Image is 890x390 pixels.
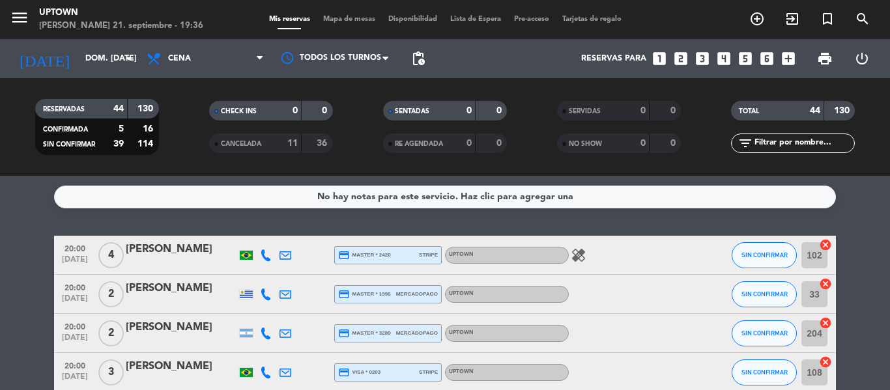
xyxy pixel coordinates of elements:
strong: 114 [137,139,156,148]
span: 20:00 [59,279,91,294]
span: NO SHOW [569,141,602,147]
span: [DATE] [59,294,91,309]
span: CHECK INS [221,108,257,115]
i: cancel [819,355,832,369]
div: [PERSON_NAME] [126,280,237,297]
i: turned_in_not [820,11,835,27]
strong: 0 [496,106,504,115]
span: UPTOWN [449,369,474,374]
i: credit_card [338,367,350,378]
span: [DATE] [59,255,91,270]
span: stripe [419,368,438,376]
span: RE AGENDADA [395,141,443,147]
strong: 0 [640,139,646,148]
strong: 0 [670,106,678,115]
i: [DATE] [10,44,79,73]
span: master * 2420 [338,249,391,261]
button: menu [10,8,29,32]
strong: 36 [317,139,330,148]
i: add_box [780,50,797,67]
span: TOTAL [739,108,759,115]
span: master * 3289 [338,327,391,339]
strong: 0 [467,139,472,148]
strong: 44 [113,104,124,113]
strong: 0 [670,139,678,148]
span: SIN CONFIRMAR [741,369,788,376]
span: SIN CONFIRMAR [43,141,95,148]
i: cancel [819,316,832,329]
span: visa * 0203 [338,367,380,378]
span: SIN CONFIRMAR [741,329,788,337]
span: [DATE] [59,372,91,387]
span: SERVIDAS [569,108,601,115]
span: SIN CONFIRMAR [741,251,788,258]
span: [DATE] [59,333,91,348]
i: credit_card [338,327,350,339]
span: RESERVADAS [43,106,85,113]
i: looks_4 [715,50,732,67]
span: 4 [98,242,124,268]
div: LOG OUT [843,39,880,78]
i: search [855,11,870,27]
span: stripe [419,251,438,259]
button: SIN CONFIRMAR [732,359,797,385]
span: CONFIRMADA [43,126,88,133]
span: Mapa de mesas [317,16,382,23]
div: [PERSON_NAME] [126,358,237,375]
span: Cena [168,54,191,63]
strong: 0 [293,106,298,115]
span: 2 [98,320,124,346]
button: SIN CONFIRMAR [732,242,797,268]
strong: 5 [119,124,124,133]
span: 20:00 [59,318,91,333]
i: power_settings_new [854,51,870,66]
span: Tarjetas de regalo [556,16,628,23]
span: pending_actions [410,51,426,66]
span: SENTADAS [395,108,429,115]
i: cancel [819,238,832,251]
strong: 44 [810,106,820,115]
span: print [817,51,833,66]
div: No hay notas para este servicio. Haz clic para agregar una [317,189,573,204]
i: menu [10,8,29,27]
strong: 16 [143,124,156,133]
div: [PERSON_NAME] [126,319,237,336]
span: Mis reservas [263,16,317,23]
span: Disponibilidad [382,16,444,23]
span: SIN CONFIRMAR [741,290,788,298]
button: SIN CONFIRMAR [732,320,797,346]
span: master * 1996 [338,288,391,300]
span: 20:00 [59,240,91,255]
span: CANCELADA [221,141,261,147]
span: UPTOWN [449,330,474,335]
strong: 0 [496,139,504,148]
strong: 11 [287,139,298,148]
div: [PERSON_NAME] 21. septiembre - 19:36 [39,20,203,33]
div: [PERSON_NAME] [126,241,237,258]
strong: 0 [640,106,646,115]
strong: 130 [137,104,156,113]
i: looks_one [651,50,668,67]
div: Uptown [39,7,203,20]
span: Reservas para [581,54,646,63]
span: 2 [98,281,124,307]
i: looks_3 [694,50,711,67]
span: UPTOWN [449,291,474,296]
input: Filtrar por nombre... [753,136,854,150]
strong: 130 [834,106,852,115]
strong: 0 [467,106,472,115]
i: healing [571,247,586,263]
span: 3 [98,359,124,385]
i: looks_5 [737,50,754,67]
i: credit_card [338,249,350,261]
strong: 0 [322,106,330,115]
i: add_circle_outline [749,11,765,27]
button: SIN CONFIRMAR [732,281,797,307]
strong: 39 [113,139,124,148]
i: looks_6 [758,50,775,67]
i: arrow_drop_down [121,51,137,66]
span: Lista de Espera [444,16,508,23]
i: filter_list [738,135,753,151]
span: UPTOWN [449,252,474,257]
span: 20:00 [59,357,91,372]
